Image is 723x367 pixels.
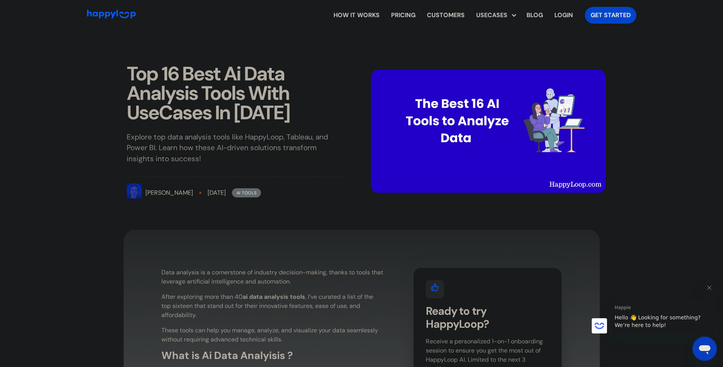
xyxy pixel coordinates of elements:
[692,337,717,361] iframe: Button to launch messaging window
[161,349,293,362] strong: What is Ai Data Analyisis ?
[87,10,136,19] img: HappyLoop Logo
[161,292,383,320] p: After exploring more than 40 , I’ve curated a list of the top sixteen that stand out for their in...
[702,280,717,295] iframe: Close message from Happie
[426,304,549,331] h2: Ready to try HappyLoop?
[592,318,607,333] iframe: no content
[232,188,261,197] div: Ai Tools
[127,132,343,165] p: Explore top data analysis tools like HappyLoop, Tableau, and Power BI. Learn how these AI-driven ...
[521,3,549,27] a: Visit the HappyLoop blog for insights
[87,10,136,21] a: Go to Home Page
[243,293,305,301] strong: ai data analysis tools
[328,3,385,27] a: Learn how HappyLoop works
[470,3,521,27] div: Explore HappyLoop use cases
[421,3,470,27] a: Learn how HappyLoop works
[127,64,343,123] h1: Top 16 Best Ai Data Analysis Tools With UseCases In [DATE]
[145,188,193,197] div: [PERSON_NAME]
[549,3,579,27] a: Log in to your HappyLoop account
[385,3,421,27] a: View HappyLoop pricing plans
[161,326,383,344] p: These tools can help you manage, analyze, and visualize your data seamlessly without requiring ad...
[610,298,717,333] iframe: Message from Happie
[208,188,226,197] div: [DATE]
[592,280,717,333] div: Happie says "Hello 👋 Looking for something? We’re here to help!". Open messaging window to contin...
[470,11,513,20] div: Usecases
[476,3,521,27] div: Usecases
[161,268,383,286] p: Data analysis is a cornerstone of industry decision-making, thanks to tools that leverage artific...
[585,7,636,24] a: Get started with HappyLoop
